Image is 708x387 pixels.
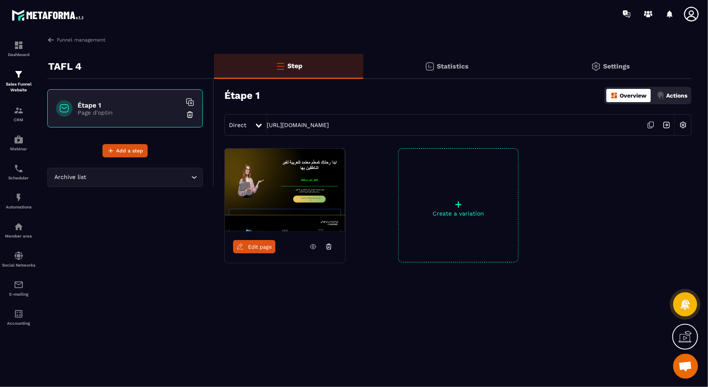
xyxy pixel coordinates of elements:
span: Edit page [248,244,272,250]
img: formation [14,40,24,50]
a: social-networksocial-networkSocial Networks [2,245,35,274]
p: Statistics [437,62,469,70]
p: Page d'optin [78,109,181,116]
a: formationformationCRM [2,99,35,128]
a: automationsautomationsMember area [2,216,35,245]
a: emailemailE-mailing [2,274,35,303]
span: Archive list [53,173,88,182]
p: Create a variation [399,210,518,217]
p: Actions [666,92,687,99]
a: automationsautomationsWebinar [2,128,35,157]
div: Ouvrir le chat [673,354,698,379]
p: Sales Funnel Website [2,81,35,93]
a: [URL][DOMAIN_NAME] [267,122,329,128]
img: automations [14,222,24,232]
img: setting-gr.5f69749f.svg [591,61,601,71]
a: accountantaccountantAccounting [2,303,35,332]
h6: Étape 1 [78,101,181,109]
p: Settings [603,62,630,70]
img: trash [186,110,194,119]
p: Automations [2,205,35,209]
p: Step [287,62,302,70]
span: Add a step [116,147,143,155]
img: arrow [47,36,55,44]
input: Search for option [88,173,189,182]
img: formation [14,105,24,115]
img: scheduler [14,164,24,174]
p: Dashboard [2,52,35,57]
p: E-mailing [2,292,35,296]
a: automationsautomationsAutomations [2,186,35,216]
img: accountant [14,309,24,319]
img: actions.d6e523a2.png [657,92,664,99]
button: Add a step [102,144,148,157]
img: bars-o.4a397970.svg [275,61,285,71]
h3: Étape 1 [224,90,260,101]
p: TAFL 4 [48,58,82,75]
a: formationformationDashboard [2,34,35,63]
a: formationformationSales Funnel Website [2,63,35,99]
p: Social Networks [2,263,35,267]
div: Search for option [47,168,203,187]
img: formation [14,69,24,79]
img: setting-w.858f3a88.svg [675,117,691,133]
a: schedulerschedulerScheduler [2,157,35,186]
img: image [225,149,345,232]
img: automations [14,135,24,145]
img: social-network [14,251,24,261]
p: CRM [2,118,35,122]
span: Direct [229,122,246,128]
img: arrow-next.bcc2205e.svg [659,117,674,133]
p: Scheduler [2,176,35,180]
img: logo [12,7,86,23]
p: Overview [620,92,647,99]
img: automations [14,193,24,203]
img: email [14,280,24,290]
p: + [399,198,518,210]
p: Member area [2,234,35,238]
a: Funnel management [47,36,105,44]
a: Edit page [233,240,275,253]
img: stats.20deebd0.svg [425,61,435,71]
p: Webinar [2,147,35,151]
img: dashboard-orange.40269519.svg [611,92,618,99]
p: Accounting [2,321,35,326]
